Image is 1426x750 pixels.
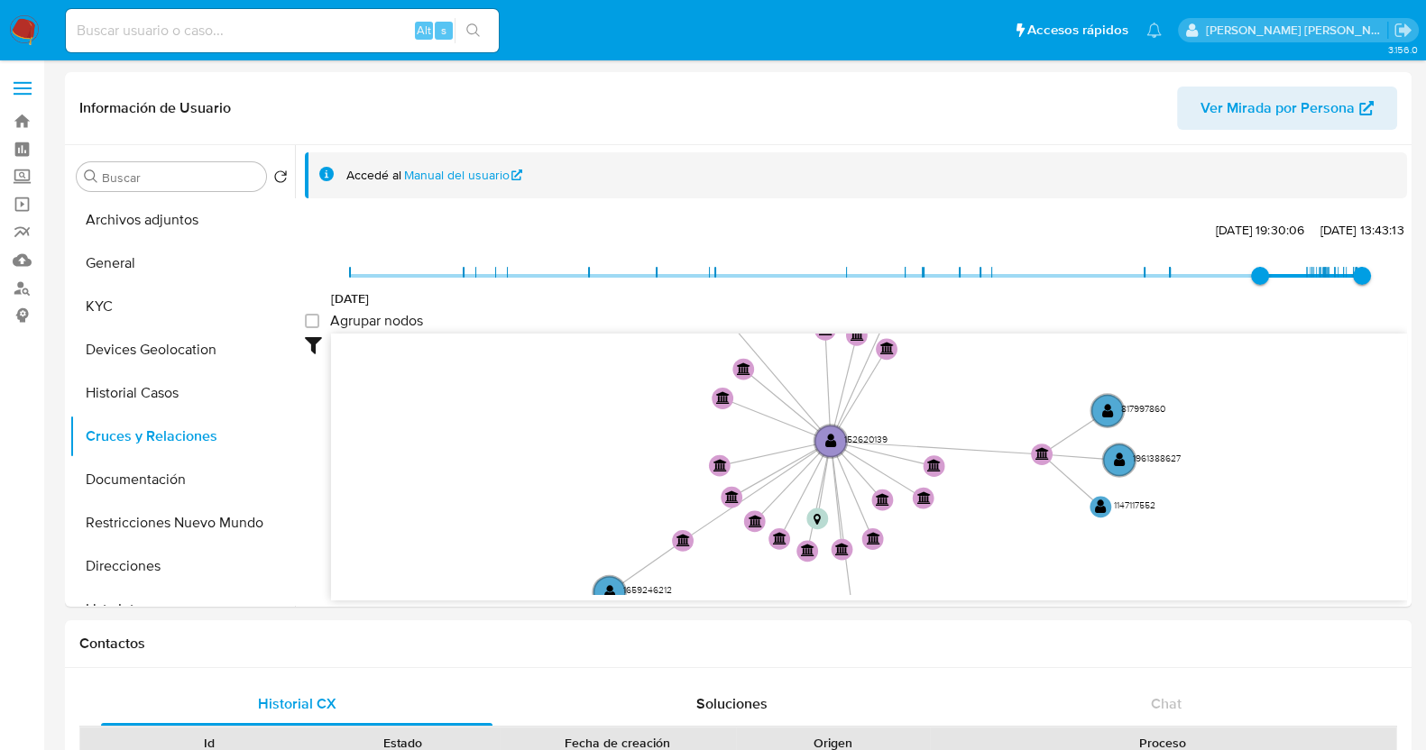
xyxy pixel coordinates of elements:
[1114,452,1126,467] text: 
[1151,693,1182,714] span: Chat
[1146,23,1162,38] a: Notificaciones
[622,583,671,597] text: 1659246212
[305,314,319,328] input: Agrupar nodos
[346,167,401,184] span: Accedé al
[1206,22,1388,39] p: baltazar.cabreradupeyron@mercadolibre.com.mx
[330,312,423,330] span: Agrupar nodos
[1035,447,1049,460] text: 
[69,242,295,285] button: General
[749,515,762,527] text: 
[258,693,336,714] span: Historial CX
[79,99,231,117] h1: Información de Usuario
[1095,498,1107,514] text: 
[844,433,888,446] text: 152620139
[69,544,295,588] button: Direcciones
[825,433,837,448] text: 
[716,391,730,404] text: 
[713,459,727,471] text: 
[819,323,833,335] text: 
[927,459,941,471] text: 
[801,544,814,556] text: 
[1121,402,1165,416] text: 817997860
[1216,221,1304,239] span: [DATE] 19:30:06
[876,493,889,506] text: 
[69,458,295,501] button: Documentación
[866,532,879,544] text: 
[69,588,295,631] button: Lista Interna
[1133,452,1181,465] text: 1961388627
[273,169,288,189] button: Volver al orden por defecto
[916,491,930,504] text: 
[737,362,750,375] text: 
[1102,403,1114,418] text: 
[604,584,616,599] text: 
[441,22,446,39] span: s
[696,693,768,714] span: Soluciones
[773,532,787,544] text: 
[102,169,259,186] input: Buscar
[69,328,295,371] button: Devices Geolocation
[1394,21,1412,40] a: Salir
[417,22,431,39] span: Alt
[69,198,295,242] button: Archivos adjuntos
[1320,221,1403,239] span: [DATE] 13:43:13
[84,169,98,184] button: Buscar
[1027,21,1128,40] span: Accesos rápidos
[1201,87,1355,130] span: Ver Mirada por Persona
[725,490,739,503] text: 
[331,289,370,307] span: [DATE]
[851,328,864,341] text: 
[676,534,690,546] text: 
[79,635,1397,653] h1: Contactos
[814,514,821,526] text: 
[880,343,894,355] text: 
[1114,498,1155,512] text: 1147117552
[69,415,295,458] button: Cruces y Relaciones
[69,501,295,544] button: Restricciones Nuevo Mundo
[455,18,492,43] button: search-icon
[835,543,849,555] text: 
[1177,87,1397,130] button: Ver Mirada por Persona
[404,167,523,184] a: Manual del usuario
[69,285,295,328] button: KYC
[69,371,295,415] button: Historial Casos
[66,19,499,42] input: Buscar usuario o caso...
